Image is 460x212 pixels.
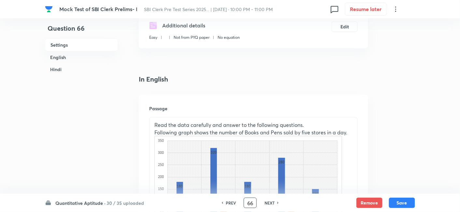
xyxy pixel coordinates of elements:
p: Easy [149,35,157,40]
h5: Additional details [162,22,205,29]
button: Resume later [345,3,387,16]
img: Company Logo [45,5,53,13]
p: No equation [218,35,240,40]
h6: English [45,51,118,63]
button: Edit [332,22,358,32]
p: Following graph shows the number of Books and Pens sold by five stores in a day. [154,129,352,136]
p: Read the data carefully and answer to the following questions. [154,121,352,129]
img: questionDetails.svg [149,22,157,29]
button: Remove [356,198,382,208]
span: Mock Test of SBI Clerk Prelims- I [59,6,138,12]
h6: Passage [149,105,358,112]
h4: In English [139,74,368,84]
h6: PREV [226,200,236,206]
h6: Settings [45,38,118,51]
button: Save [389,198,415,208]
a: Company Logo [45,5,54,13]
h6: 30 / 35 uploaded [107,200,144,206]
h6: Hindi [45,63,118,75]
span: SBI Clerk Pre Test Series 2025... | [DATE] · 10:00 PM - 11:00 PM [144,6,273,12]
h6: Quantitative Aptitude · [55,200,106,206]
h6: NEXT [265,200,275,206]
h4: Question 66 [45,23,118,38]
p: Not from PYQ paper [174,35,209,40]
